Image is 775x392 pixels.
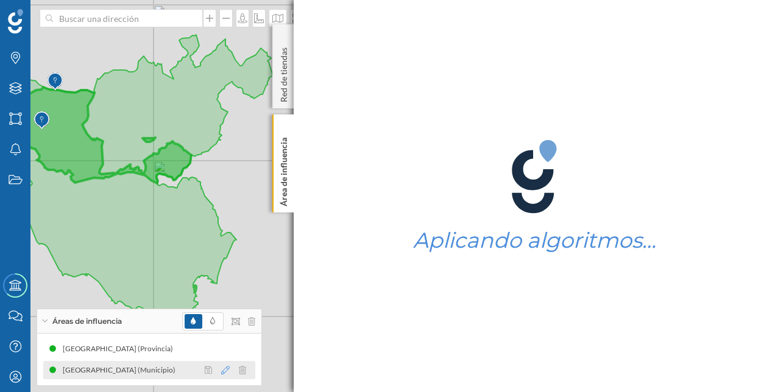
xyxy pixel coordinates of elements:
[413,229,656,252] h1: Aplicando algoritmos…
[52,316,122,327] span: Áreas de influencia
[278,43,290,102] p: Red de tiendas
[63,343,179,355] div: [GEOGRAPHIC_DATA] (Provincia)
[63,364,182,376] div: [GEOGRAPHIC_DATA] (Municipio)
[8,9,23,33] img: Geoblink Logo
[278,133,290,206] p: Área de influencia
[34,108,49,133] img: Marker
[24,9,68,19] span: Soporte
[48,69,63,94] img: Marker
